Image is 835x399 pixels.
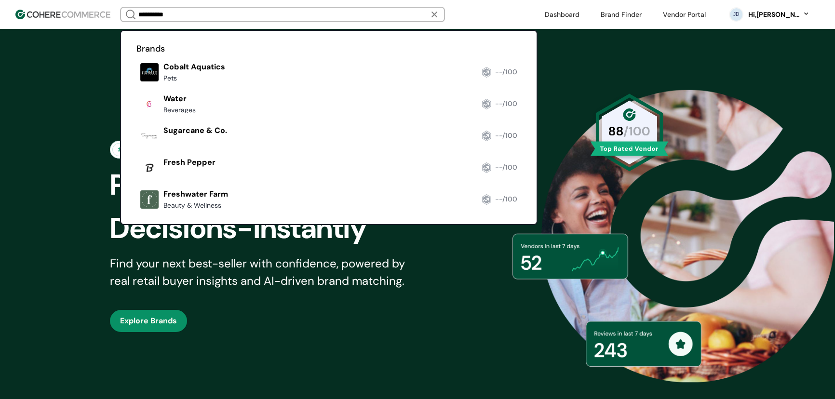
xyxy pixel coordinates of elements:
[502,163,517,172] span: /100
[729,7,743,22] svg: 0 percent
[502,195,517,203] span: /100
[747,10,810,20] button: Hi,[PERSON_NAME]
[495,195,502,203] span: --
[502,67,517,76] span: /100
[495,99,502,108] span: --
[15,10,110,19] img: Cohere Logo
[495,131,502,140] span: --
[747,10,800,20] div: Hi, [PERSON_NAME]
[495,163,502,172] span: --
[502,131,517,140] span: /100
[112,143,189,156] div: #RetailTransparency
[110,255,417,290] div: Find your next best-seller with confidence, powered by real retail buyer insights and AI-driven b...
[110,207,434,250] div: Decisions-Instantly
[110,163,434,207] div: Power Smarter Retail
[110,310,187,332] button: Explore Brands
[495,67,502,76] span: --
[502,99,517,108] span: /100
[136,42,521,55] h2: Brands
